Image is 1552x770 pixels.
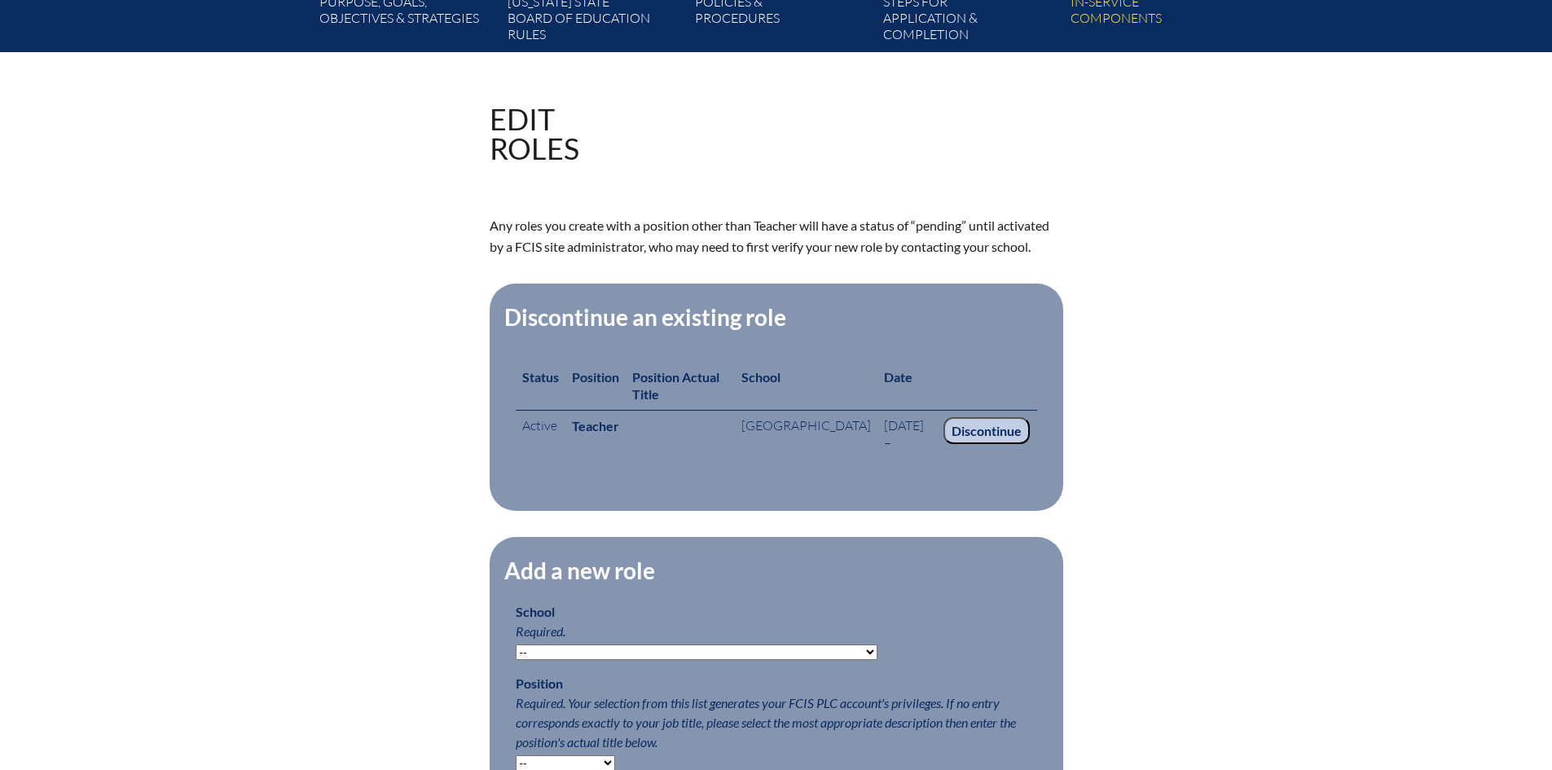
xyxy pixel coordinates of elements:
[877,362,1037,410] th: Date
[516,623,565,639] span: Required.
[572,418,619,433] b: Teacher
[490,215,1063,257] p: Any roles you create with a position other than Teacher will have a status of “pending” until act...
[626,362,735,410] th: Position Actual Title
[877,410,938,458] td: [DATE] –
[503,557,657,584] legend: Add a new role
[516,675,563,691] label: Position
[735,410,877,458] td: [GEOGRAPHIC_DATA]
[516,410,565,458] td: Active
[516,604,555,619] label: School
[735,362,877,410] th: School
[503,303,788,331] legend: Discontinue an existing role
[516,695,1016,750] span: Required. Your selection from this list generates your FCIS PLC account's privileges. If no entry...
[490,104,579,163] h1: Edit Roles
[943,417,1030,445] input: Discontinue
[516,362,565,410] th: Status
[565,362,626,410] th: Position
